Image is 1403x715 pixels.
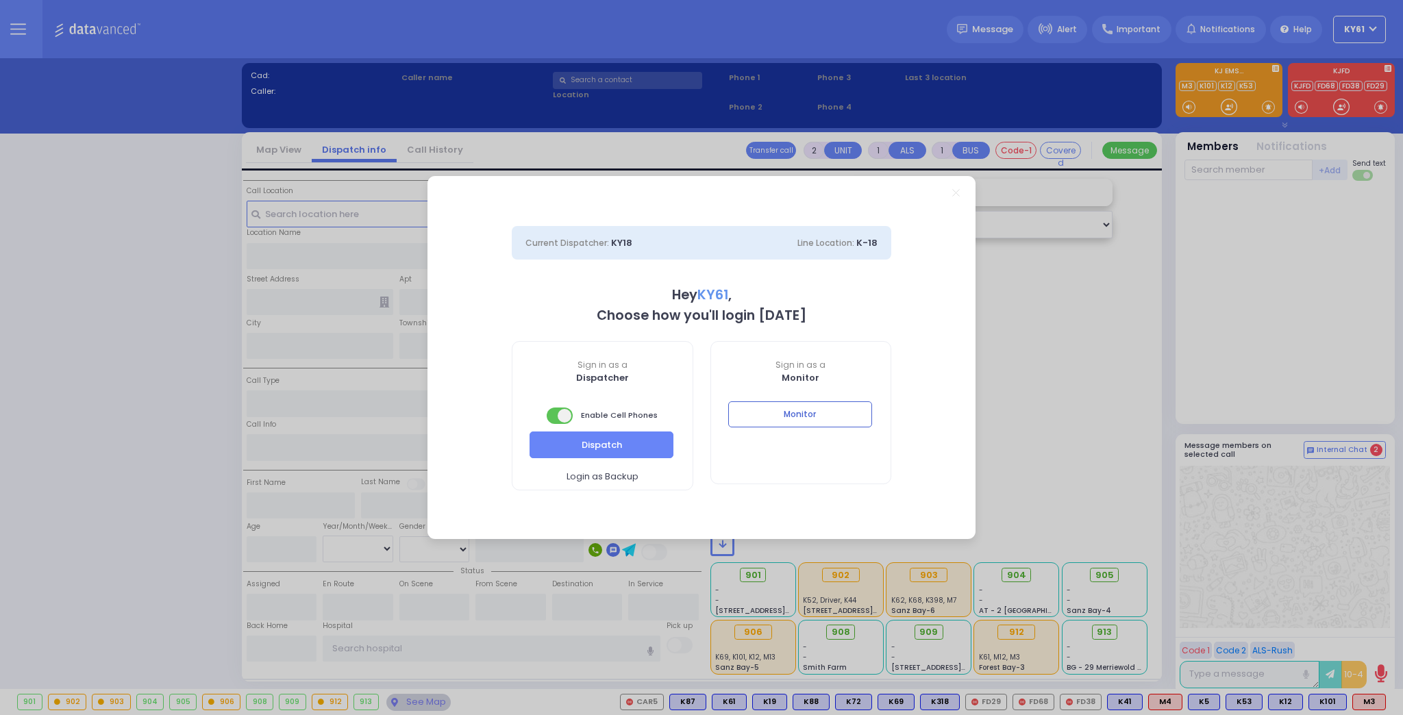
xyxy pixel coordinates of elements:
[525,237,609,249] span: Current Dispatcher:
[797,237,854,249] span: Line Location:
[530,431,673,457] button: Dispatch
[611,236,632,249] span: KY18
[952,189,960,197] a: Close
[672,286,732,304] b: Hey ,
[576,371,629,384] b: Dispatcher
[728,401,872,427] button: Monitor
[782,371,819,384] b: Monitor
[711,359,891,371] span: Sign in as a
[597,306,806,325] b: Choose how you'll login [DATE]
[512,359,693,371] span: Sign in as a
[547,406,658,425] span: Enable Cell Phones
[856,236,878,249] span: K-18
[567,470,638,484] span: Login as Backup
[697,286,728,304] span: KY61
